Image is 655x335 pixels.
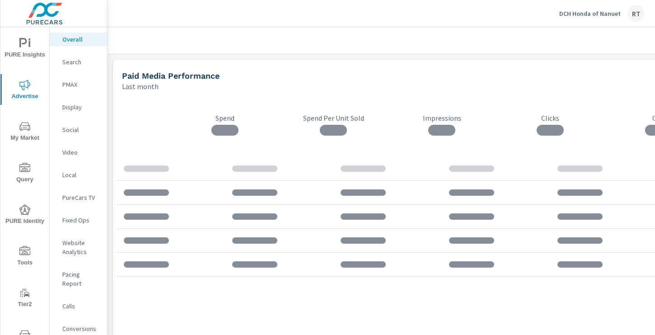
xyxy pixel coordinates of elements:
[50,146,107,159] div: Video
[388,113,496,123] p: Impressions
[3,121,47,143] span: My Market
[122,71,220,80] h5: Paid Media Performance
[50,168,107,182] div: Local
[50,213,107,227] div: Fixed Ops
[62,302,100,311] p: Calls
[3,163,47,185] span: Query
[62,270,100,288] p: Pacing Report
[62,170,100,179] p: Local
[3,80,47,102] span: Advertise
[62,193,100,202] p: PureCars TV
[62,80,100,89] p: PMAX
[628,5,644,22] div: RT
[62,148,100,157] p: Video
[50,123,107,137] div: Social
[50,268,107,290] div: Pacing Report
[62,103,100,112] p: Display
[3,38,47,60] span: PURE Insights
[50,236,107,259] div: Website Analytics
[62,216,100,225] p: Fixed Ops
[559,9,621,18] p: DCH Honda of Nanuet
[50,100,107,114] div: Display
[171,113,279,123] p: Spend
[62,35,100,44] p: Overall
[3,204,47,226] span: PURE Identity
[62,324,100,333] p: Conversions
[62,125,100,134] p: Social
[496,113,604,123] p: Clicks
[50,78,107,91] div: PMAX
[3,246,47,268] span: Tools
[62,238,100,256] p: Website Analytics
[50,33,107,46] div: Overall
[62,57,100,66] p: Search
[279,113,388,123] p: Spend Per Unit Sold
[50,299,107,313] div: Calls
[50,191,107,204] div: PureCars TV
[50,55,107,69] div: Search
[122,81,159,92] p: Last month
[3,288,47,310] span: Tier2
